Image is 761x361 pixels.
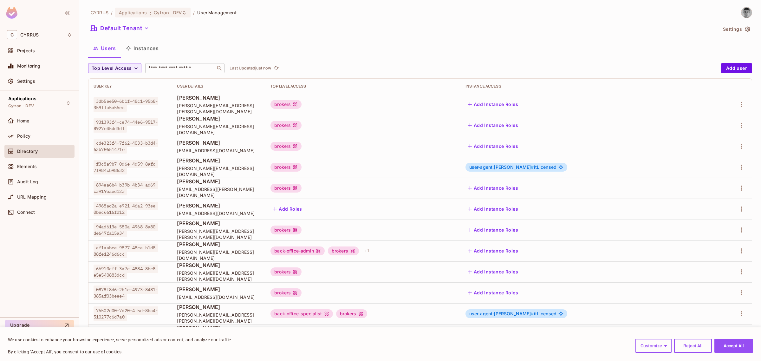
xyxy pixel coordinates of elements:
span: [PERSON_NAME][EMAIL_ADDRESS][DOMAIN_NAME] [177,165,260,177]
button: Add Instance Roles [465,204,521,214]
span: Top Level Access [92,64,132,72]
span: [PERSON_NAME] [177,139,260,146]
p: We use cookies to enhance your browsing experience, serve personalized ads or content, and analyz... [8,336,232,344]
span: 931393f4-ce74-44e6-9517-8927e45dd3df [94,118,158,133]
div: brokers [270,226,302,234]
span: cde323f4-7f62-4033-b3d4-63b70651471e [94,139,158,154]
button: Add Instance Roles [465,267,521,277]
button: Add Instance Roles [465,288,521,298]
button: Top Level Access [88,63,141,73]
img: SReyMgAAAABJRU5ErkJggg== [6,7,17,19]
span: : [149,10,152,15]
span: [PERSON_NAME][EMAIL_ADDRESS][PERSON_NAME][DOMAIN_NAME] [177,228,260,240]
span: [PERSON_NAME][EMAIL_ADDRESS][PERSON_NAME][DOMAIN_NAME] [177,102,260,115]
p: Last Updated just now [230,66,271,71]
span: [EMAIL_ADDRESS][DOMAIN_NAME] [177,210,260,216]
div: brokers [270,142,302,151]
button: Upgrade [5,320,74,330]
span: [PERSON_NAME][EMAIL_ADDRESS][DOMAIN_NAME] [177,123,260,135]
span: 894ea6b4-b39b-4b34-ad69-c3919aaed123 [94,181,158,195]
span: 0878f8d6-2b1e-4973-8481-385af03beee4 [94,286,158,300]
span: [PERSON_NAME] [177,202,260,209]
span: [PERSON_NAME] [177,178,260,185]
span: # [531,164,534,170]
p: By clicking "Accept All", you consent to our use of cookies. [8,348,232,356]
button: Reject All [674,339,712,353]
span: [EMAIL_ADDRESS][PERSON_NAME][DOMAIN_NAME] [177,186,260,198]
div: brokers [270,288,302,297]
button: Accept All [714,339,753,353]
span: 3db5ee50-6b1f-48c1-95b8-359ffa5a55ec [94,97,158,112]
div: back-office-specialist [270,309,333,318]
div: brokers [270,184,302,193]
div: brokers [328,246,359,255]
span: Projects [17,48,35,53]
div: Top Level Access [270,84,455,89]
span: af1aabce-9877-48ca-b1d8-88fe1246d6cc [94,244,158,258]
span: Settings [17,79,35,84]
span: refresh [274,65,279,71]
span: Workspace: CYRRUS [20,32,39,37]
span: Monitoring [17,63,41,69]
div: Instance Access [465,84,711,89]
span: [PERSON_NAME] [177,220,260,227]
span: # [531,311,534,316]
span: 94ad613e-580a-4968-8a80-de647fa15a34 [94,223,158,237]
button: Instances [121,40,164,56]
span: [PERSON_NAME] [177,115,260,122]
span: itLicensed [469,311,556,316]
span: Applications [8,96,36,101]
li: / [193,10,195,16]
span: [PERSON_NAME][EMAIL_ADDRESS][PERSON_NAME][DOMAIN_NAME] [177,312,260,324]
span: Click to refresh data [271,64,280,72]
span: User Management [197,10,237,16]
button: Add Instance Roles [465,120,521,130]
span: [EMAIL_ADDRESS][DOMAIN_NAME] [177,294,260,300]
span: URL Mapping [17,194,47,200]
span: [PERSON_NAME] [177,304,260,311]
div: brokers [270,100,302,109]
span: [PERSON_NAME] [177,325,260,331]
span: Connect [17,210,35,215]
span: [PERSON_NAME] [177,262,260,269]
li: / [111,10,113,16]
div: brokers [270,163,302,172]
img: Vladimír Krejsa [741,7,752,18]
span: 75502d00-7d20-4f5d-8ba4-510277c6d7a0 [94,306,158,321]
div: brokers [270,121,302,130]
span: Cytron - DEV [8,103,34,108]
div: brokers [270,267,302,276]
button: refresh [272,64,280,72]
span: Directory [17,149,38,154]
span: [PERSON_NAME] [177,241,260,248]
span: Home [17,118,29,123]
button: Users [88,40,121,56]
span: f3c8a9b7-0d6e-4d59-8afc-7f984cb98632 [94,160,158,174]
div: + 1 [362,246,371,256]
span: Applications [119,10,147,16]
span: Policy [17,134,30,139]
span: the active workspace [91,10,108,16]
div: User Key [94,84,167,89]
div: brokers [336,309,367,318]
span: [PERSON_NAME][EMAIL_ADDRESS][DOMAIN_NAME] [177,249,260,261]
span: user-agent:[PERSON_NAME] [469,311,534,316]
button: Default Tenant [88,23,152,33]
span: [PERSON_NAME] [177,157,260,164]
span: C [7,30,17,39]
button: Add Instance Roles [465,99,521,109]
span: [PERSON_NAME] [177,286,260,293]
span: Elements [17,164,37,169]
button: Add Roles [270,204,305,214]
div: User Details [177,84,260,89]
span: [PERSON_NAME][EMAIL_ADDRESS][PERSON_NAME][DOMAIN_NAME] [177,270,260,282]
button: Settings [720,24,752,34]
button: Add Instance Roles [465,246,521,256]
span: [PERSON_NAME] [177,94,260,101]
span: Audit Log [17,179,38,184]
div: back-office-admin [270,246,325,255]
button: Add Instance Roles [465,141,521,151]
button: Customize [635,339,672,353]
span: user-agent:[PERSON_NAME] [469,164,534,170]
span: 66910eff-3a7e-4884-8bc8-e5e540883dcd [94,265,158,279]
